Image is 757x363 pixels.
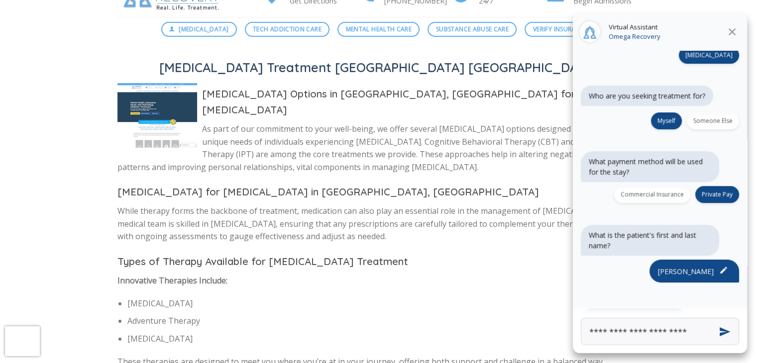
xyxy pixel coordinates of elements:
[159,59,598,75] a: [MEDICAL_DATA] Treatment [GEOGRAPHIC_DATA] [GEOGRAPHIC_DATA]
[117,86,640,118] h3: [MEDICAL_DATA] Options in [GEOGRAPHIC_DATA], [GEOGRAPHIC_DATA] for Treating [MEDICAL_DATA]
[337,22,420,37] a: Mental Health Care
[245,22,330,37] a: Tech Addiction Care
[117,275,227,286] strong: Innovative Therapies Include:
[127,315,640,328] li: Adventure Therapy
[117,83,197,148] img: Depression Treatment Austin TX
[525,22,596,37] a: Verify Insurance
[533,24,588,34] span: Verify Insurance
[117,184,640,200] h3: [MEDICAL_DATA] for [MEDICAL_DATA] in [GEOGRAPHIC_DATA], [GEOGRAPHIC_DATA]
[5,326,40,356] iframe: reCAPTCHA
[117,123,640,174] p: As part of our commitment to your well-being, we offer several [MEDICAL_DATA] options designed to...
[161,22,237,37] a: [MEDICAL_DATA]
[117,254,640,270] h3: Types of Therapy Available for [MEDICAL_DATA] Treatment
[253,24,322,34] span: Tech Addiction Care
[117,205,640,243] p: While therapy forms the backbone of treatment, medication can also play an essential role in the ...
[127,297,640,310] li: [MEDICAL_DATA]
[127,333,640,346] li: [MEDICAL_DATA]
[179,24,228,34] span: [MEDICAL_DATA]
[428,22,517,37] a: Substance Abuse Care
[346,24,412,34] span: Mental Health Care
[436,24,509,34] span: Substance Abuse Care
